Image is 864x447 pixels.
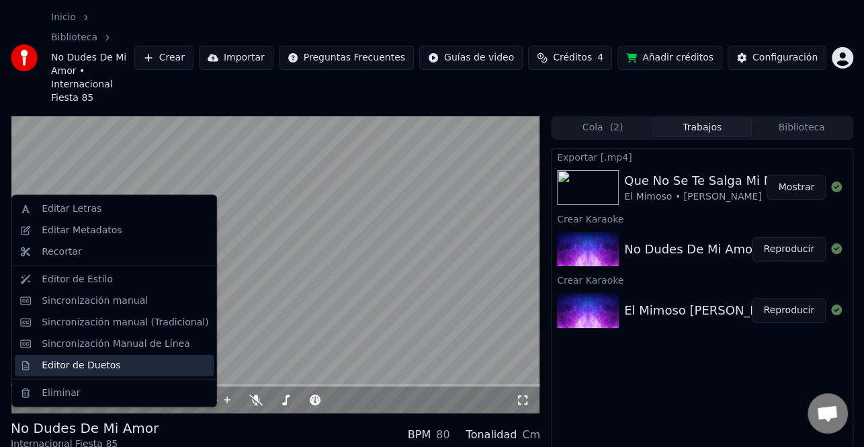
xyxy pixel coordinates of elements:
span: ( 2 ) [609,121,623,134]
div: Crear Karaoke [552,272,853,288]
button: Trabajos [652,118,752,137]
span: Créditos [553,51,592,65]
button: Preguntas Frecuentes [279,46,414,70]
button: Reproducir [752,237,826,261]
button: Mostrar [767,175,826,200]
div: Configuración [752,51,818,65]
span: No Dudes De Mi Amor • Internacional Fiesta 85 [51,51,134,105]
button: Guías de video [419,46,523,70]
div: Editor de Duetos [42,358,120,372]
div: Recortar [42,245,82,258]
div: Eliminar [42,386,80,399]
button: Añadir créditos [617,46,722,70]
a: Inicio [51,11,76,24]
a: Biblioteca [51,31,97,44]
div: Tonalidad [466,427,517,443]
div: Exportar [.mp4] [552,149,853,165]
button: Cola [553,118,652,137]
button: Importar [199,46,273,70]
button: Biblioteca [752,118,851,137]
button: Créditos4 [528,46,612,70]
nav: breadcrumb [51,11,134,105]
div: Crear Karaoke [552,210,853,227]
div: Que No Se Te Salga Mi Nombre [624,171,812,190]
div: Cm [522,427,540,443]
div: El Mimoso • [PERSON_NAME] [624,190,812,204]
div: Editar Letras [42,202,101,216]
button: Crear [134,46,193,70]
img: youka [11,44,38,71]
div: BPM [408,427,431,443]
div: Sincronización manual [42,294,148,307]
div: Chat abierto [808,393,848,434]
button: Configuración [728,46,826,70]
div: 80 [436,427,449,443]
div: No Dudes De Mi Amor [11,419,159,438]
div: Editar Metadatos [42,224,122,237]
button: Reproducir [752,298,826,323]
div: Editor de Estilo [42,272,113,286]
div: Sincronización Manual de Línea [42,337,190,350]
span: 4 [597,51,603,65]
div: Sincronización manual (Tradicional) [42,315,208,329]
